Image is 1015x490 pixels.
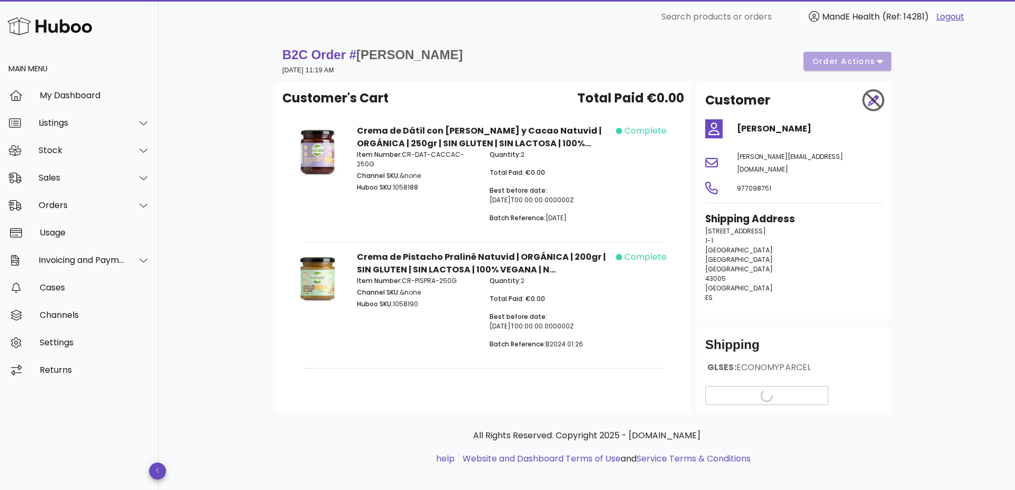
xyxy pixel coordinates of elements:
[357,288,477,297] p: &none
[7,15,92,37] img: Huboo Logo
[490,312,610,331] p: [DATE]T00:00:00.000000Z
[40,337,150,347] div: Settings
[39,255,125,265] div: Invoicing and Payments
[736,361,811,373] span: ECONOMYPARCEL
[705,246,773,255] span: [GEOGRAPHIC_DATA]
[357,276,402,285] span: Item Number:
[357,183,477,192] p: 1058188
[490,276,610,286] p: 2
[490,150,610,159] p: 2
[490,168,545,177] span: Total Paid: €0.00
[490,186,610,205] p: [DATE]T00:00:00.000000Z
[705,227,766,235] span: [STREET_ADDRESS]
[40,310,150,320] div: Channels
[882,11,929,23] span: (Ref: 14281)
[291,125,344,178] img: Product Image
[705,336,883,362] div: Shipping
[490,213,546,222] span: Batch Reference:
[705,265,773,274] span: [GEOGRAPHIC_DATA]
[490,213,610,223] p: [DATE]
[737,152,843,174] span: [PERSON_NAME][EMAIL_ADDRESS][DOMAIN_NAME]
[40,90,150,100] div: My Dashboard
[357,288,400,297] span: Channel SKU:
[40,365,150,375] div: Returns
[577,89,684,108] span: Total Paid €0.00
[357,125,602,149] strong: Crema de Dátil con [PERSON_NAME] y Cacao Natuvid | ORGÁNICA | 250gr | SIN GLUTEN | SIN LACTOSA | ...
[282,67,334,74] small: [DATE] 11:19 AM
[357,150,477,169] p: CR-DAT-CACCAC-250G
[490,276,521,285] span: Quantity:
[705,284,773,293] span: [GEOGRAPHIC_DATA]
[463,453,621,465] a: Website and Dashboard Terms of Use
[39,173,125,183] div: Sales
[356,48,463,62] span: [PERSON_NAME]
[490,312,547,321] span: Best before date:
[40,228,150,238] div: Usage
[636,453,751,465] a: Service Terms & Conditions
[40,282,150,293] div: Cases
[39,118,125,128] div: Listings
[436,453,455,465] a: help
[624,125,667,137] span: complete
[705,293,713,302] span: ES
[357,171,400,180] span: Channel SKU:
[490,186,547,195] span: Best before date:
[936,11,964,23] a: Logout
[357,150,402,159] span: Item Number:
[705,362,883,382] div: GLSES:
[705,255,773,264] span: [GEOGRAPHIC_DATA]
[282,48,463,62] strong: B2C Order #
[624,251,667,263] span: complete
[357,251,606,276] strong: Crema de Pistacho Praliné Natuvid | ORGÁNICA | 200gr | SIN GLUTEN | SIN LACTOSA | 100% VEGANA | N...
[822,11,880,23] span: MandE Health
[705,236,713,245] span: 1-1
[357,299,393,308] span: Huboo SKU:
[284,429,889,442] p: All Rights Reserved. Copyright 2025 - [DOMAIN_NAME]
[705,274,726,283] span: 43005
[737,123,883,135] h4: [PERSON_NAME]
[291,251,344,304] img: Product Image
[357,299,477,309] p: 1058190
[357,171,477,181] p: &none
[737,184,771,193] span: 977098751
[490,340,610,349] p: B2024.01.26
[490,150,521,159] span: Quantity:
[459,453,751,465] li: and
[282,89,389,108] span: Customer's Cart
[39,200,125,210] div: Orders
[705,212,883,227] h3: Shipping Address
[357,276,477,286] p: CR-PISPRA-250G
[490,340,546,348] span: Batch Reference:
[39,145,125,155] div: Stock
[490,294,545,303] span: Total Paid: €0.00
[357,183,393,192] span: Huboo SKU:
[705,91,770,110] h2: Customer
